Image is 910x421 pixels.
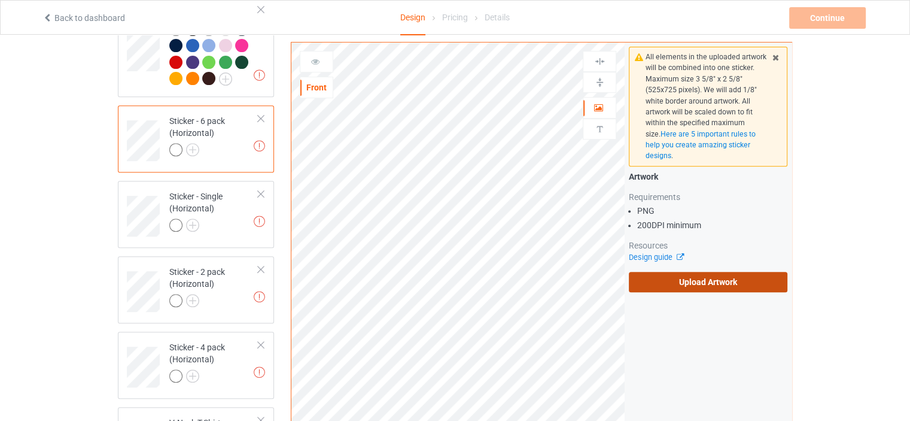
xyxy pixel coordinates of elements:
img: svg+xml;base64,PD94bWwgdmVyc2lvbj0iMS4wIiBlbmNvZGluZz0iVVRGLTgiPz4KPHN2ZyB3aWR0aD0iMjJweCIgaGVpZ2... [186,143,199,156]
div: Hooded Sweatshirt [169,7,258,84]
div: Requirements [629,191,787,203]
img: exclamation icon [254,140,265,152]
div: Front [300,81,333,93]
img: exclamation icon [254,216,265,227]
li: 200 DPI minimum [637,219,787,231]
div: All elements in the uploaded artwork will be combined into one sticker. Maximum size 3 5/8" x 2 5... [646,52,771,162]
img: svg+xml;base64,PD94bWwgdmVyc2lvbj0iMS4wIiBlbmNvZGluZz0iVVRGLTgiPz4KPHN2ZyB3aWR0aD0iMjJweCIgaGVpZ2... [219,72,232,86]
div: Pricing [442,1,468,34]
li: PNG [637,205,787,217]
div: Sticker - 4 pack (Horizontal) [118,332,274,399]
div: Sticker - Single (Horizontal) [169,190,258,231]
img: exclamation icon [254,291,265,302]
img: svg+xml;base64,PD94bWwgdmVyc2lvbj0iMS4wIiBlbmNvZGluZz0iVVRGLTgiPz4KPHN2ZyB3aWR0aD0iMjJweCIgaGVpZ2... [186,369,199,383]
img: svg%3E%0A [594,123,605,135]
img: svg+xml;base64,PD94bWwgdmVyc2lvbj0iMS4wIiBlbmNvZGluZz0iVVRGLTgiPz4KPHN2ZyB3aWR0aD0iMjJweCIgaGVpZ2... [186,294,199,307]
img: svg%3E%0A [594,77,605,88]
div: Sticker - 4 pack (Horizontal) [169,341,258,382]
span: Here are 5 important rules to help you create amazing sticker designs [646,130,756,160]
img: exclamation icon [254,367,265,378]
img: svg+xml;base64,PD94bWwgdmVyc2lvbj0iMS4wIiBlbmNvZGluZz0iVVRGLTgiPz4KPHN2ZyB3aWR0aD0iMjJweCIgaGVpZ2... [186,219,199,232]
div: Resources [629,240,787,252]
div: Sticker - 2 pack (Horizontal) [169,266,258,307]
div: Design [400,1,425,35]
div: Sticker - 2 pack (Horizontal) [118,256,274,323]
img: exclamation icon [254,69,265,81]
div: Sticker - 6 pack (Horizontal) [169,115,258,156]
img: svg%3E%0A [594,56,605,67]
div: Sticker - 6 pack (Horizontal) [118,105,274,172]
a: Back to dashboard [42,13,125,23]
div: Sticker - Single (Horizontal) [118,181,274,248]
a: Design guide [629,253,683,262]
div: Details [485,1,510,34]
div: Artwork [629,171,787,183]
label: Upload Artwork [629,272,787,292]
